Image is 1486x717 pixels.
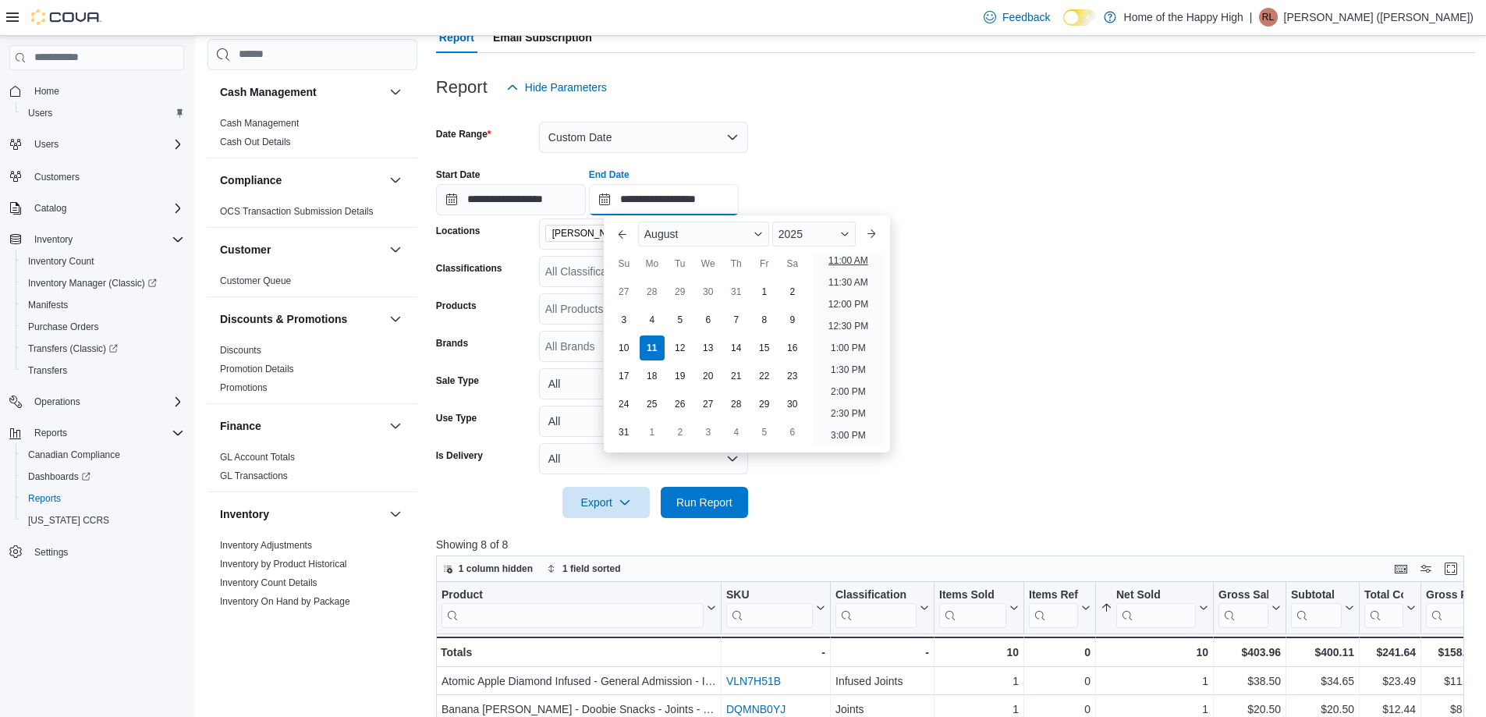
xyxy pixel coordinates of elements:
span: Purchase Orders [28,321,99,333]
span: RL [1262,8,1274,27]
span: Users [28,135,184,154]
a: Promotions [220,382,268,393]
a: Settings [28,543,74,562]
div: $38.50 [1218,672,1281,690]
div: day-2 [668,420,693,445]
div: day-3 [612,307,637,332]
a: OCS Transaction Submission Details [220,206,374,217]
div: Classification [835,588,917,628]
div: $241.64 [1364,643,1416,662]
li: 12:30 PM [822,317,874,335]
a: Dashboards [16,466,190,488]
div: 1 [939,672,1019,690]
span: Transfers [22,361,184,380]
input: Dark Mode [1063,9,1096,26]
div: day-29 [752,392,777,417]
button: Finance [386,417,405,435]
a: Purchase Orders [22,318,105,336]
span: Transfers (Classic) [28,343,118,355]
span: Discounts [220,344,261,357]
button: All [539,406,748,437]
span: Inventory Count Details [220,577,317,589]
span: Reports [34,427,67,439]
span: Home [28,81,184,101]
span: Reports [22,489,184,508]
span: Inventory On Hand by Package [220,595,350,608]
label: Classifications [436,262,502,275]
div: day-4 [724,420,749,445]
div: day-8 [752,307,777,332]
h3: Report [436,78,488,97]
span: GL Transactions [220,470,288,482]
button: Catalog [3,197,190,219]
a: Transfers (Classic) [22,339,124,358]
li: 12:00 PM [822,295,874,314]
li: 2:00 PM [825,382,872,401]
div: Product [442,588,704,628]
div: day-27 [612,279,637,304]
span: Users [22,104,184,122]
span: 1 field sorted [562,563,621,575]
div: day-6 [696,307,721,332]
div: Items Sold [939,588,1006,603]
button: Transfers [16,360,190,382]
button: Run Report [661,487,748,518]
span: Cash Out Details [220,136,291,148]
button: Discounts & Promotions [386,310,405,328]
label: Products [436,300,477,312]
a: Cash Out Details [220,137,291,147]
div: Finance [207,448,417,492]
span: GL Account Totals [220,451,295,463]
a: Canadian Compliance [22,445,126,464]
div: day-28 [640,279,665,304]
li: 1:30 PM [825,360,872,379]
a: [US_STATE] CCRS [22,511,115,530]
nav: Complex example [9,73,184,604]
div: day-24 [612,392,637,417]
label: Brands [436,337,468,350]
button: Net Sold [1101,588,1208,628]
div: Rebecca Lemesurier (Durette) [1259,8,1278,27]
div: day-3 [696,420,721,445]
div: Compliance [207,202,417,227]
div: day-6 [780,420,805,445]
img: Cova [31,9,101,25]
p: [PERSON_NAME] ([PERSON_NAME]) [1284,8,1474,27]
div: - [726,643,825,662]
button: Reports [3,422,190,444]
div: 0 [1029,643,1091,662]
div: day-19 [668,364,693,389]
div: Product [442,588,704,603]
div: SKU [726,588,813,603]
a: Customers [28,168,86,186]
div: Mo [640,251,665,276]
div: day-5 [752,420,777,445]
div: day-9 [780,307,805,332]
button: Inventory [386,505,405,524]
button: [US_STATE] CCRS [16,509,190,531]
a: Transfers (Classic) [16,338,190,360]
button: Next month [859,222,884,247]
a: Home [28,82,66,101]
div: Subtotal [1291,588,1342,603]
span: Promotion Details [220,363,294,375]
div: Button. Open the year selector. 2025 is currently selected. [772,222,856,247]
a: DQMNB0YJ [726,703,786,715]
button: Discounts & Promotions [220,311,383,327]
div: day-13 [696,335,721,360]
a: Manifests [22,296,74,314]
span: Manifests [28,299,68,311]
div: Su [612,251,637,276]
h3: Finance [220,418,261,434]
button: Reports [16,488,190,509]
button: All [539,443,748,474]
button: Export [562,487,650,518]
div: day-1 [640,420,665,445]
h3: Inventory [220,506,269,522]
div: day-25 [640,392,665,417]
button: Customer [220,242,383,257]
div: 0 [1029,672,1091,690]
a: Inventory Count Details [220,577,317,588]
button: Inventory [28,230,79,249]
ul: Time [813,253,884,446]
